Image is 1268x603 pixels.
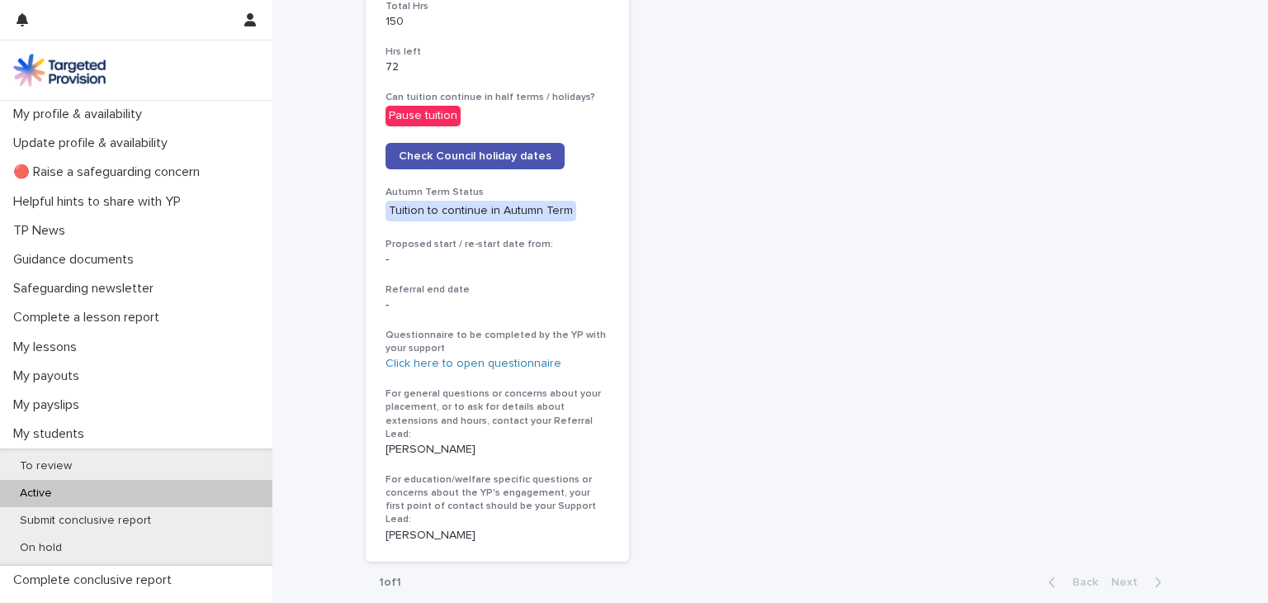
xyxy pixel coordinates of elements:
p: 1 of 1 [366,563,414,603]
div: Pause tuition [386,106,461,126]
p: [PERSON_NAME] [386,443,609,457]
p: - [386,253,609,267]
p: On hold [7,541,75,555]
p: 150 [386,15,609,29]
p: TP News [7,223,78,239]
h3: Questionnaire to be completed by the YP with your support [386,329,609,355]
div: Tuition to continue in Autumn Term [386,201,576,221]
a: Check Council holiday dates [386,143,565,169]
p: 72 [386,60,609,74]
p: Active [7,487,65,501]
h3: Referral end date [386,283,609,297]
p: Helpful hints to share with YP [7,194,194,210]
img: M5nRWzHhSzIhMunXDL62 [13,54,106,87]
p: My students [7,426,97,442]
span: Check Council holiday dates [399,150,551,162]
p: To review [7,459,85,473]
button: Next [1105,575,1175,590]
p: Submit conclusive report [7,514,164,528]
h3: For general questions or concerns about your placement, or to ask for details about extensions an... [386,387,609,441]
h3: Can tuition continue in half terms / holidays? [386,91,609,104]
p: Complete a lesson report [7,310,173,325]
span: Next [1111,577,1147,588]
h3: Autumn Term Status [386,186,609,199]
p: My payslips [7,397,92,413]
p: Safeguarding newsletter [7,281,167,297]
p: Update profile & availability [7,135,181,151]
a: Click here to open questionnaire [386,358,561,369]
p: Guidance documents [7,252,147,268]
p: [PERSON_NAME] [386,529,609,543]
h3: Proposed start / re-start date from: [386,238,609,251]
p: 🔴 Raise a safeguarding concern [7,164,213,180]
p: My payouts [7,368,92,384]
span: Back [1062,577,1098,588]
p: My lessons [7,339,90,355]
p: - [386,298,609,312]
h3: Hrs left [386,45,609,59]
button: Back [1035,575,1105,590]
h3: For education/welfare specific questions or concerns about the YP's engagement, your first point ... [386,473,609,527]
p: Complete conclusive report [7,572,185,588]
p: My profile & availability [7,107,155,122]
